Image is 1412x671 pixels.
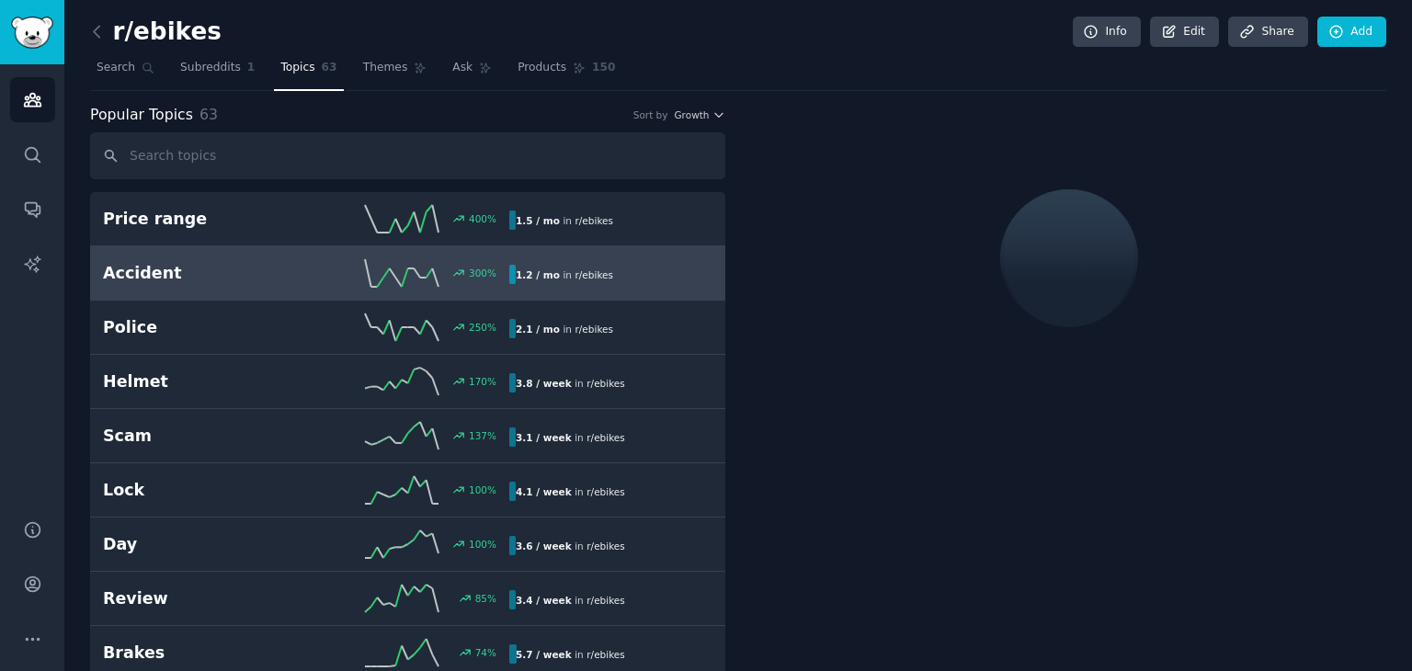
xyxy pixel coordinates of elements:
[509,373,632,392] div: in
[475,646,496,659] div: 74 %
[586,432,625,443] span: r/ ebikes
[674,108,709,121] span: Growth
[516,595,572,606] b: 3.4 / week
[363,60,408,76] span: Themes
[103,479,306,502] h2: Lock
[1150,17,1219,48] a: Edit
[469,267,496,279] div: 300 %
[586,486,625,497] span: r/ ebikes
[452,60,473,76] span: Ask
[575,269,613,280] span: r/ ebikes
[357,53,434,91] a: Themes
[586,540,625,552] span: r/ ebikes
[180,60,241,76] span: Subreddits
[511,53,621,91] a: Products150
[274,53,343,91] a: Topics63
[322,60,337,76] span: 63
[509,210,620,230] div: in
[633,108,668,121] div: Sort by
[516,432,572,443] b: 3.1 / week
[90,53,161,91] a: Search
[516,269,560,280] b: 1.2 / mo
[103,316,306,339] h2: Police
[516,378,572,389] b: 3.8 / week
[469,538,496,551] div: 100 %
[103,587,306,610] h2: Review
[469,321,496,334] div: 250 %
[592,60,616,76] span: 150
[90,246,725,301] a: Accident300%1.2 / moin r/ebikes
[516,324,560,335] b: 2.1 / mo
[469,375,496,388] div: 170 %
[586,595,625,606] span: r/ ebikes
[509,536,632,555] div: in
[90,572,725,626] a: Review85%3.4 / weekin r/ebikes
[516,649,572,660] b: 5.7 / week
[174,53,261,91] a: Subreddits1
[509,644,632,664] div: in
[509,265,620,284] div: in
[674,108,725,121] button: Growth
[90,104,193,127] span: Popular Topics
[509,590,632,609] div: in
[516,486,572,497] b: 4.1 / week
[509,482,632,501] div: in
[90,132,725,179] input: Search topics
[1317,17,1386,48] a: Add
[103,642,306,665] h2: Brakes
[199,106,218,123] span: 63
[518,60,566,76] span: Products
[90,463,725,517] a: Lock100%4.1 / weekin r/ebikes
[509,427,632,447] div: in
[586,649,625,660] span: r/ ebikes
[509,319,620,338] div: in
[586,378,625,389] span: r/ ebikes
[247,60,256,76] span: 1
[516,540,572,552] b: 3.6 / week
[103,533,306,556] h2: Day
[90,17,222,47] h2: r/ebikes
[103,208,306,231] h2: Price range
[11,17,53,49] img: GummySearch logo
[1228,17,1307,48] a: Share
[280,60,314,76] span: Topics
[103,262,306,285] h2: Accident
[469,429,496,442] div: 137 %
[469,212,496,225] div: 400 %
[575,215,613,226] span: r/ ebikes
[103,370,306,393] h2: Helmet
[103,425,306,448] h2: Scam
[1073,17,1141,48] a: Info
[90,192,725,246] a: Price range400%1.5 / moin r/ebikes
[90,355,725,409] a: Helmet170%3.8 / weekin r/ebikes
[516,215,560,226] b: 1.5 / mo
[97,60,135,76] span: Search
[575,324,613,335] span: r/ ebikes
[469,483,496,496] div: 100 %
[446,53,498,91] a: Ask
[90,409,725,463] a: Scam137%3.1 / weekin r/ebikes
[90,517,725,572] a: Day100%3.6 / weekin r/ebikes
[475,592,496,605] div: 85 %
[90,301,725,355] a: Police250%2.1 / moin r/ebikes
